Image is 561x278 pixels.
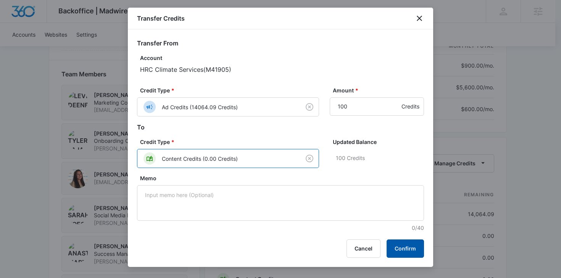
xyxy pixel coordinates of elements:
[162,103,238,111] p: Ad Credits (14064.09 Credits)
[140,224,424,232] p: 0/40
[137,14,185,23] h1: Transfer Credits
[140,65,424,74] p: HRC Climate Services ( M41905 )
[336,149,424,167] p: 100 Credits
[303,101,316,113] button: Clear
[137,123,424,132] h2: To
[140,174,427,182] label: Memo
[303,152,316,165] button: Clear
[140,86,322,94] label: Credit Type
[140,138,322,146] label: Credit Type
[401,97,419,116] div: Credits
[387,239,424,258] button: Confirm
[333,86,427,94] label: Amount
[162,155,238,163] p: Content Credits (0.00 Credits)
[137,39,424,48] h2: Transfer From
[140,54,424,62] p: Account
[333,138,427,146] label: Updated Balance
[415,14,424,23] button: close
[347,239,380,258] button: Cancel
